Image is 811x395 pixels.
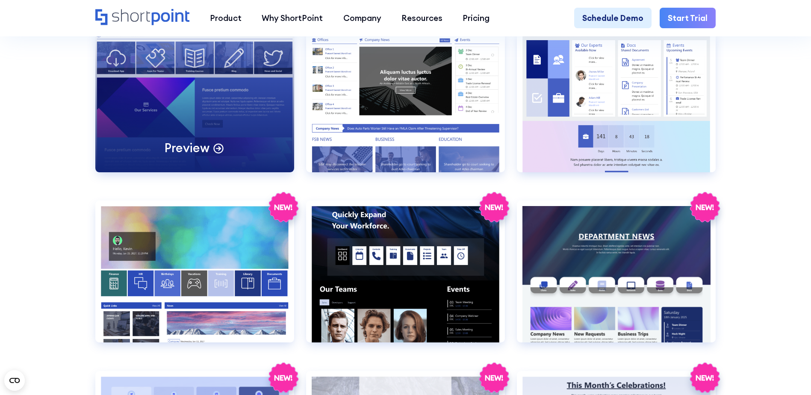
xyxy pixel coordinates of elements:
[306,200,505,359] a: HR 5
[517,200,716,359] a: HR 6
[660,8,716,28] a: Start Trial
[95,200,294,359] a: HR 4
[768,354,811,395] div: Chatwidget
[95,30,294,189] a: HR 1Preview
[4,370,25,391] button: Open CMP widget
[306,30,505,189] a: HR 2
[453,8,500,28] a: Pricing
[768,354,811,395] iframe: Chat Widget
[517,30,716,189] a: HR 3
[165,140,209,156] p: Preview
[463,12,490,24] div: Pricing
[333,8,391,28] a: Company
[401,12,442,24] div: Resources
[252,8,333,28] a: Why ShortPoint
[95,9,190,27] a: Home
[343,12,381,24] div: Company
[391,8,452,28] a: Resources
[210,12,242,24] div: Product
[200,8,251,28] a: Product
[262,12,323,24] div: Why ShortPoint
[574,8,652,28] a: Schedule Demo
